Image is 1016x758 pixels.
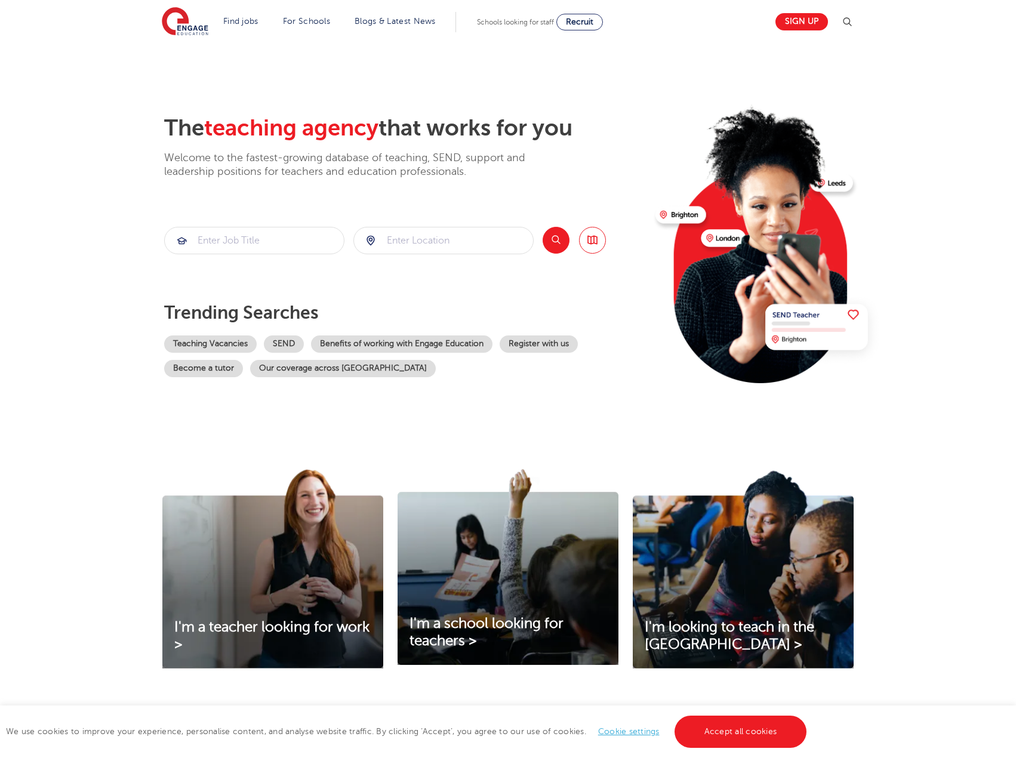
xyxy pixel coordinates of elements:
img: I'm looking to teach in the UK [633,469,854,668]
a: Teaching Vacancies [164,335,257,353]
img: Engage Education [162,7,208,37]
a: I'm a school looking for teachers > [398,615,618,650]
span: teaching agency [204,115,378,141]
p: Welcome to the fastest-growing database of teaching, SEND, support and leadership positions for t... [164,151,558,179]
span: We use cookies to improve your experience, personalise content, and analyse website traffic. By c... [6,727,809,736]
a: Our coverage across [GEOGRAPHIC_DATA] [250,360,436,377]
span: Schools looking for staff [477,18,554,26]
p: Trending searches [164,302,646,323]
a: Find jobs [223,17,258,26]
a: Sign up [775,13,828,30]
img: I'm a teacher looking for work [162,469,383,668]
a: Become a tutor [164,360,243,377]
span: I'm a teacher looking for work > [174,619,370,652]
span: I'm looking to teach in the [GEOGRAPHIC_DATA] > [645,619,814,652]
a: SEND [264,335,304,353]
div: Submit [164,227,344,254]
a: Blogs & Latest News [355,17,436,26]
div: Submit [353,227,534,254]
a: Cookie settings [598,727,660,736]
span: I'm a school looking for teachers > [410,615,564,649]
button: Search [543,227,569,254]
a: Recruit [556,14,603,30]
img: I'm a school looking for teachers [398,469,618,665]
a: Benefits of working with Engage Education [311,335,492,353]
input: Submit [165,227,344,254]
span: Recruit [566,17,593,26]
a: I'm looking to teach in the [GEOGRAPHIC_DATA] > [633,619,854,654]
a: Accept all cookies [675,716,807,748]
a: I'm a teacher looking for work > [162,619,383,654]
h2: The that works for you [164,115,646,142]
a: For Schools [283,17,330,26]
a: Register with us [500,335,578,353]
input: Submit [354,227,533,254]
